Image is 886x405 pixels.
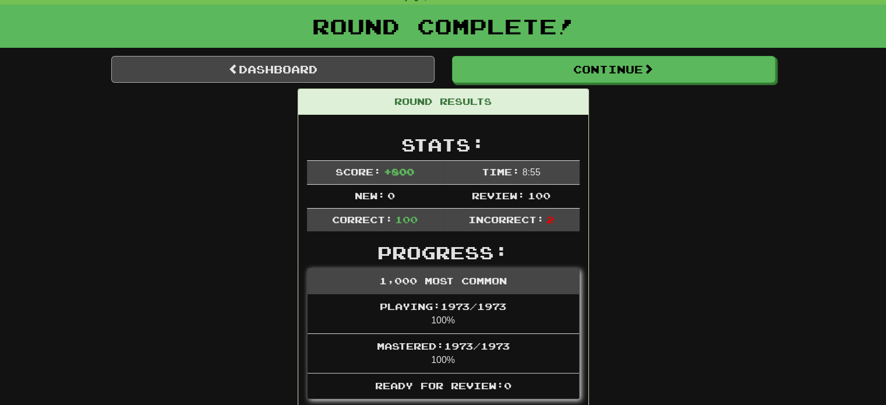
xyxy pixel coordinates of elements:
span: Mastered: 1973 / 1973 [377,340,510,351]
li: 100% [308,294,579,334]
span: Score: [336,166,381,177]
span: 2 [546,214,554,225]
h1: Round Complete! [4,15,882,38]
span: 0 [387,190,395,201]
div: 1,000 Most Common [308,269,579,294]
span: 100 [395,214,418,225]
a: Dashboard [111,56,435,83]
div: Round Results [298,89,588,115]
li: 100% [308,333,579,374]
h2: Stats: [307,135,580,154]
h2: Progress: [307,243,580,262]
span: Ready for Review: 0 [375,380,511,391]
span: Playing: 1973 / 1973 [380,301,506,312]
span: New: [355,190,385,201]
span: Incorrect: [468,214,544,225]
span: 8 : 55 [523,167,541,177]
span: 100 [528,190,550,201]
span: Correct: [332,214,393,225]
span: Time: [482,166,520,177]
span: + 800 [384,166,414,177]
span: Review: [472,190,525,201]
button: Continue [452,56,775,83]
